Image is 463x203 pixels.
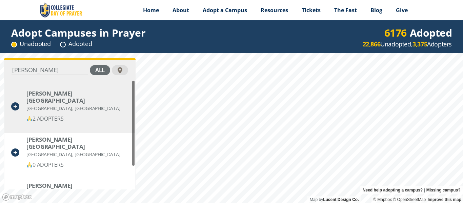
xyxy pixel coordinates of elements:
[173,6,189,14] span: About
[26,104,128,113] div: [GEOGRAPHIC_DATA], [GEOGRAPHIC_DATA]
[143,6,159,14] span: Home
[295,2,327,19] a: Tickets
[363,40,381,48] strong: 22,866
[26,150,128,159] div: [GEOGRAPHIC_DATA], [GEOGRAPHIC_DATA]
[26,136,128,150] div: Jomo Kenyatta University of Agriculture and Technology
[26,182,128,196] div: Kenyatta University – Mama Ngina University College
[373,197,392,202] a: Mapbox
[27,116,32,121] img: 🙏
[90,65,110,75] div: all
[370,6,382,14] span: Blog
[26,115,128,123] div: 2 ADOPTERS
[26,90,128,104] div: Kenyatta University
[396,6,408,14] span: Give
[11,40,51,48] div: Unadopted
[360,186,463,194] div: |
[363,40,452,48] div: Unadopted, Adopters
[428,197,461,202] a: Improve this map
[203,6,247,14] span: Adopt a Campus
[26,161,128,169] div: 0 ADOPTERS
[389,2,415,19] a: Give
[334,6,357,14] span: The Fast
[426,186,461,194] a: Missing campus?
[12,65,88,75] input: Find Your Campus
[364,2,389,19] a: Blog
[166,2,196,19] a: About
[393,197,426,202] a: OpenStreetMap
[323,197,359,202] a: Lucent Design Co.
[327,2,364,19] a: The Fast
[261,6,288,14] span: Resources
[11,28,146,37] div: Adopt Campuses in Prayer
[302,6,321,14] span: Tickets
[254,2,295,19] a: Resources
[136,2,166,19] a: Home
[196,2,254,19] a: Adopt a Campus
[384,28,452,37] div: Adopted
[60,40,92,48] div: Adopted
[363,186,423,194] a: Need help adopting a campus?
[384,28,407,37] div: 6176
[27,162,32,167] img: 🙏
[307,196,361,203] div: Map by
[2,193,32,201] a: Mapbox logo
[412,40,427,48] strong: 3,375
